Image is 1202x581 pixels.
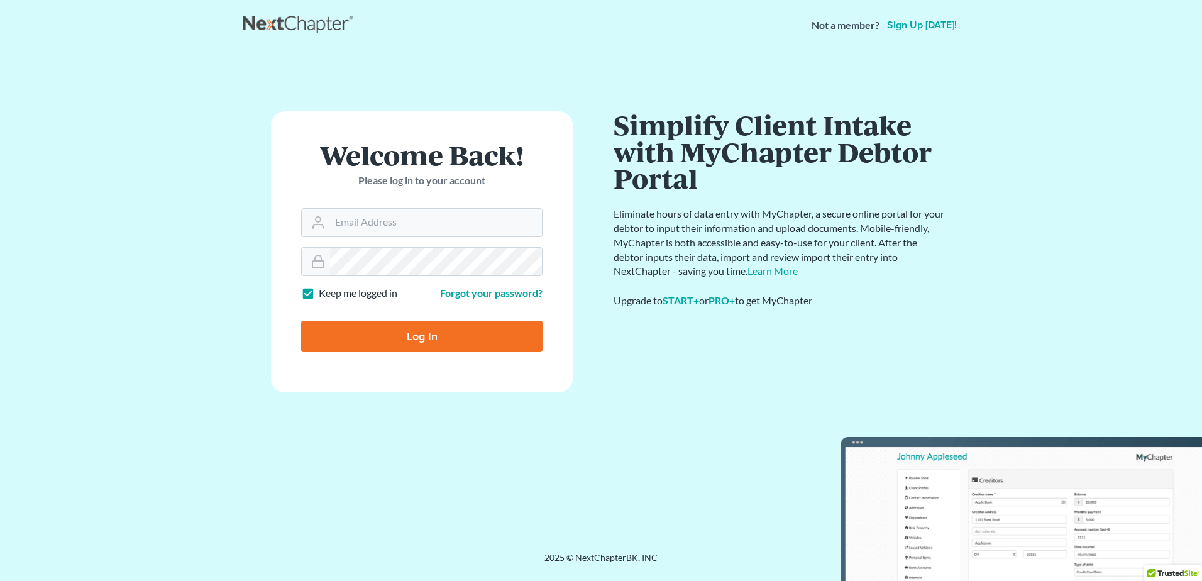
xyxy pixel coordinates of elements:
[614,111,947,192] h1: Simplify Client Intake with MyChapter Debtor Portal
[812,18,879,33] strong: Not a member?
[747,265,798,277] a: Learn More
[301,321,543,352] input: Log In
[301,141,543,169] h1: Welcome Back!
[885,20,959,30] a: Sign up [DATE]!
[440,287,543,299] a: Forgot your password?
[301,174,543,188] p: Please log in to your account
[243,551,959,574] div: 2025 © NextChapterBK, INC
[614,294,947,308] div: Upgrade to or to get MyChapter
[663,294,699,306] a: START+
[330,209,542,236] input: Email Address
[614,207,947,279] p: Eliminate hours of data entry with MyChapter, a secure online portal for your debtor to input the...
[319,286,397,301] label: Keep me logged in
[709,294,735,306] a: PRO+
